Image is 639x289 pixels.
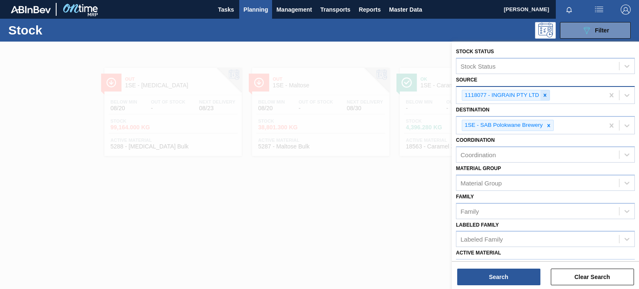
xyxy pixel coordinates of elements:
label: Coordination [456,137,495,143]
div: Coordination [461,151,496,158]
span: Planning [243,5,268,15]
span: Management [276,5,312,15]
img: TNhmsLtSVTkK8tSr43FrP2fwEKptu5GPRR3wAAAABJRU5ErkJggg== [11,6,51,13]
span: Filter [595,27,609,34]
label: Source [456,77,477,83]
div: Family [461,207,479,215]
div: Programming: no user selected [535,22,556,39]
span: Transports [320,5,350,15]
h1: Stock [8,25,128,35]
label: Destination [456,107,489,113]
span: Reports [359,5,381,15]
div: Stock Status [461,62,495,69]
div: 1118077 - INGRAIN PTY LTD [462,90,540,101]
label: Labeled Family [456,222,499,228]
label: Material Group [456,165,501,171]
label: Family [456,194,474,200]
span: Master Data [389,5,422,15]
button: Notifications [556,4,582,15]
span: Tasks [217,5,235,15]
img: userActions [594,5,604,15]
label: Active Material [456,250,501,256]
div: 1SE - SAB Polokwane Brewery [462,120,544,131]
label: Stock Status [456,49,494,54]
img: Logout [621,5,631,15]
div: Material Group [461,179,502,186]
button: Filter [560,22,631,39]
div: Labeled Family [461,236,503,243]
